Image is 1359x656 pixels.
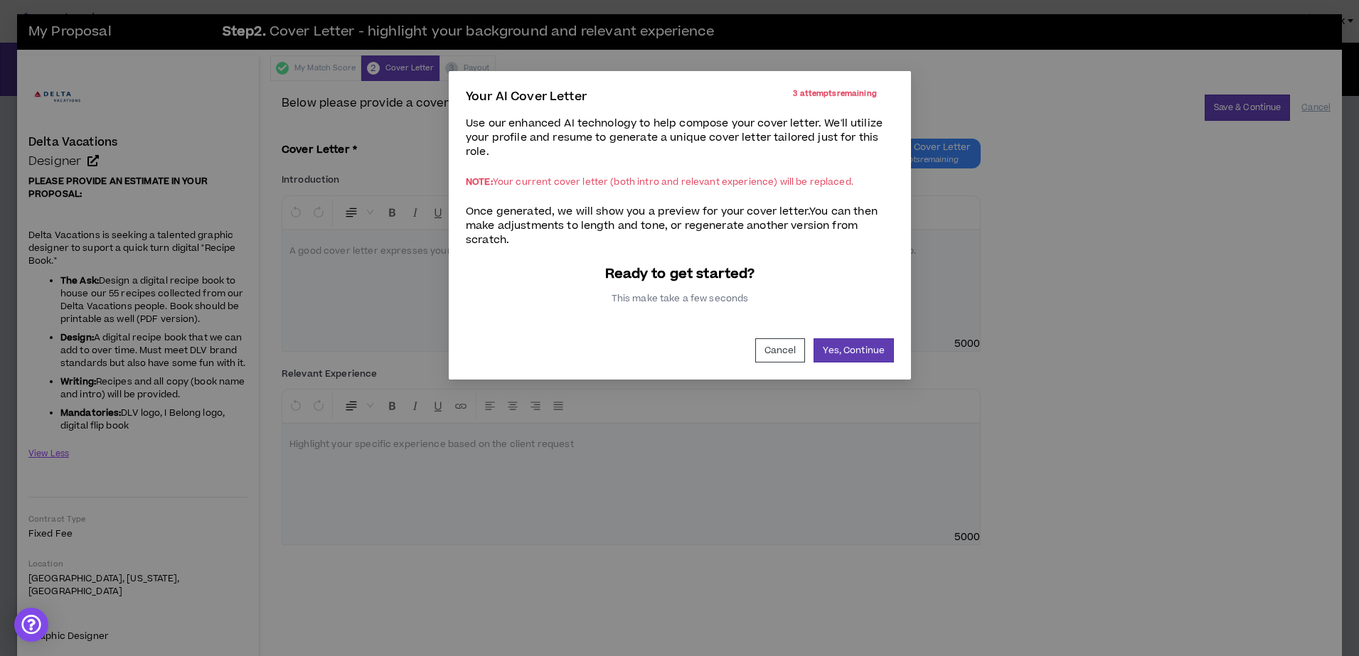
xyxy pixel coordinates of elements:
button: Cancel [755,338,805,362]
button: Yes, Continue [814,338,894,362]
p: Your current cover letter (both intro and relevant experience) will be replaced. [466,176,853,188]
span: NOTE: [466,176,493,188]
p: Your AI Cover Letter [466,88,587,105]
p: Ready to get started? [466,264,894,284]
p: This make take a few seconds [466,293,894,304]
p: Use our enhanced AI technology to help compose your cover letter. We'll utilize your profile and ... [466,117,894,159]
p: 3 attempts remaining [793,88,877,100]
div: Open Intercom Messenger [14,608,48,642]
p: Once generated, we will show you a preview for your cover letter. You can then make adjustments t... [466,205,894,247]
